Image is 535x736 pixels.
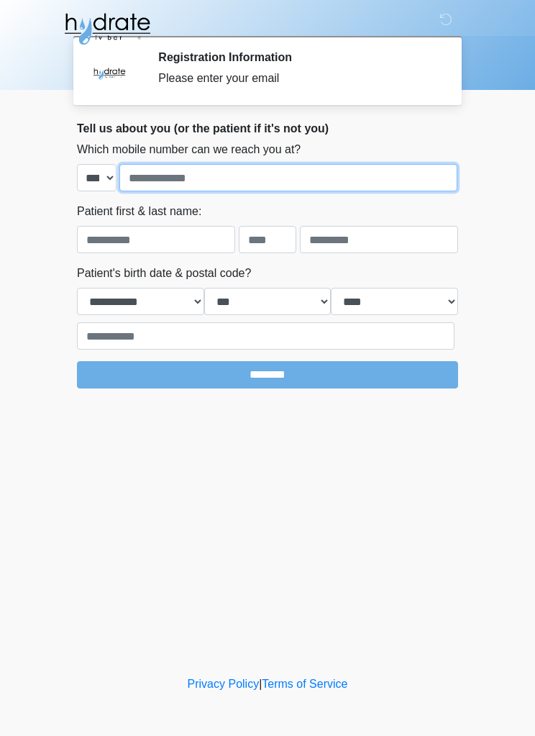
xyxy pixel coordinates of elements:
div: Please enter your email [158,70,436,87]
img: Hydrate IV Bar - Glendale Logo [63,11,152,47]
a: Terms of Service [262,678,347,690]
a: | [259,678,262,690]
label: Patient's birth date & postal code? [77,265,251,282]
label: Which mobile number can we reach you at? [77,141,301,158]
h2: Tell us about you (or the patient if it's not you) [77,122,458,135]
label: Patient first & last name: [77,203,201,220]
a: Privacy Policy [188,678,260,690]
img: Agent Avatar [88,50,131,94]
